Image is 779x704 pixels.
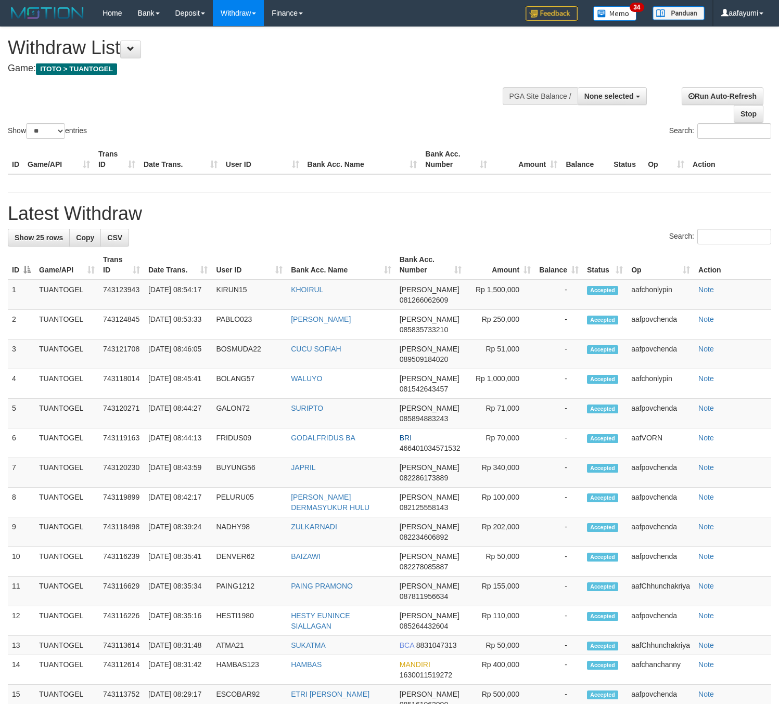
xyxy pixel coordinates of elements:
td: NADHY98 [212,517,287,547]
td: aafchonlypin [627,369,694,399]
label: Show entries [8,123,87,139]
td: TUANTOGEL [35,547,99,577]
td: 12 [8,606,35,636]
td: 743116239 [99,547,144,577]
td: aafchanchanny [627,655,694,685]
span: Accepted [587,405,618,413]
a: CSV [100,229,129,246]
th: Op [644,145,688,174]
td: - [535,399,583,428]
input: Search: [697,123,771,139]
a: Note [698,315,714,323]
td: 743119163 [99,428,144,458]
span: Accepted [587,464,618,473]
td: TUANTOGEL [35,655,99,685]
th: Game/API: activate to sort column ascending [35,250,99,280]
a: Run Auto-Refresh [682,87,763,105]
td: - [535,636,583,655]
td: Rp 70,000 [466,428,535,458]
span: Copy [76,233,94,242]
th: Bank Acc. Number [421,145,491,174]
td: 1 [8,280,35,310]
span: Accepted [587,661,618,670]
th: Trans ID: activate to sort column ascending [99,250,144,280]
td: 743112614 [99,655,144,685]
td: TUANTOGEL [35,517,99,547]
td: [DATE] 08:35:16 [144,606,212,636]
th: Status [609,145,644,174]
td: 743119899 [99,488,144,517]
td: 743113614 [99,636,144,655]
td: Rp 110,000 [466,606,535,636]
td: [DATE] 08:53:33 [144,310,212,340]
td: 743120230 [99,458,144,488]
td: 743118014 [99,369,144,399]
span: ITOTO > TUANTOGEL [36,63,117,75]
td: GALON72 [212,399,287,428]
span: None selected [584,92,634,100]
span: Accepted [587,345,618,354]
span: [PERSON_NAME] [400,611,459,620]
td: aafpovchenda [627,458,694,488]
a: Note [698,641,714,649]
td: 9 [8,517,35,547]
span: Accepted [587,523,618,532]
th: Game/API [23,145,94,174]
td: aafpovchenda [627,340,694,369]
td: Rp 51,000 [466,340,535,369]
h1: Withdraw List [8,37,509,58]
a: JAPRIL [291,463,315,472]
span: Accepted [587,690,618,699]
td: TUANTOGEL [35,577,99,606]
span: Accepted [587,493,618,502]
span: Show 25 rows [15,233,63,242]
a: Note [698,463,714,472]
td: 743120271 [99,399,144,428]
a: [PERSON_NAME] [291,315,351,323]
span: [PERSON_NAME] [400,285,459,294]
td: Rp 71,000 [466,399,535,428]
th: ID [8,145,23,174]
a: BAIZAWI [291,552,321,560]
td: aafpovchenda [627,399,694,428]
th: Balance [561,145,609,174]
span: Accepted [587,642,618,650]
span: [PERSON_NAME] [400,463,459,472]
span: Accepted [587,286,618,295]
td: 11 [8,577,35,606]
td: 6 [8,428,35,458]
th: Balance: activate to sort column ascending [535,250,583,280]
td: [DATE] 08:44:13 [144,428,212,458]
td: TUANTOGEL [35,399,99,428]
td: DENVER62 [212,547,287,577]
td: BOSMUDA22 [212,340,287,369]
td: 7 [8,458,35,488]
a: KHOIRUL [291,285,323,294]
td: PABLO023 [212,310,287,340]
a: SURIPTO [291,404,323,412]
span: Copy 085835733210 to clipboard [400,325,448,334]
a: SUKATMA [291,641,326,649]
span: Copy 1630011519272 to clipboard [400,671,452,679]
td: [DATE] 08:31:48 [144,636,212,655]
td: KIRUN15 [212,280,287,310]
th: Bank Acc. Name [303,145,422,174]
span: Copy 087811956634 to clipboard [400,592,448,601]
div: PGA Site Balance / [503,87,578,105]
td: aafpovchenda [627,606,694,636]
a: Note [698,404,714,412]
td: - [535,577,583,606]
td: TUANTOGEL [35,280,99,310]
span: Accepted [587,553,618,562]
a: Note [698,345,714,353]
span: Copy 085894883243 to clipboard [400,414,448,423]
a: WALUYO [291,374,322,383]
img: Feedback.jpg [526,6,578,21]
td: aafpovchenda [627,517,694,547]
span: [PERSON_NAME] [400,690,459,698]
td: - [535,428,583,458]
td: HAMBAS123 [212,655,287,685]
td: Rp 155,000 [466,577,535,606]
a: Note [698,434,714,442]
td: TUANTOGEL [35,310,99,340]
